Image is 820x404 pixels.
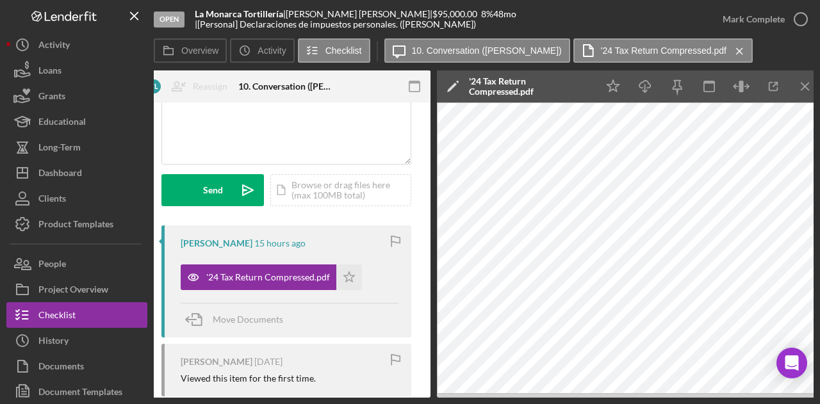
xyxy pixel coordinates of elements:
[38,328,69,357] div: History
[181,303,296,335] button: Move Documents
[181,357,252,367] div: [PERSON_NAME]
[38,160,82,189] div: Dashboard
[710,6,814,32] button: Mark Complete
[238,81,334,92] div: 10. Conversation ([PERSON_NAME])
[469,76,591,97] div: '24 Tax Return Compressed.pdf
[38,277,108,305] div: Project Overview
[195,9,286,19] div: |
[161,174,264,206] button: Send
[432,9,481,19] div: $95,000.00
[38,58,61,86] div: Loans
[776,348,807,378] div: Open Intercom Messenger
[6,328,147,353] button: History
[6,186,147,211] button: Clients
[38,109,86,138] div: Educational
[6,302,147,328] button: Checklist
[493,9,516,19] div: 48 mo
[6,160,147,186] button: Dashboard
[286,9,432,19] div: [PERSON_NAME] [PERSON_NAME] |
[6,251,147,277] button: People
[254,357,283,367] time: 2025-08-20 04:39
[384,38,570,63] button: 10. Conversation ([PERSON_NAME])
[230,38,294,63] button: Activity
[193,74,227,99] div: Reassign
[258,45,286,56] label: Activity
[38,186,66,214] div: Clients
[140,74,240,99] button: VLReassign
[38,32,70,61] div: Activity
[6,353,147,379] button: Documents
[573,38,753,63] button: '24 Tax Return Compressed.pdf
[181,373,316,384] div: Viewed this item for the first time.
[325,45,362,56] label: Checklist
[6,32,147,58] button: Activity
[154,12,184,28] div: Open
[38,134,81,163] div: Long-Term
[481,9,493,19] div: 8 %
[206,272,330,282] div: '24 Tax Return Compressed.pdf
[38,302,76,331] div: Checklist
[38,353,84,382] div: Documents
[38,211,113,240] div: Product Templates
[6,211,147,237] button: Product Templates
[723,6,785,32] div: Mark Complete
[195,19,476,29] div: | [Personal] Declaraciones de impuestos personales. ([PERSON_NAME])
[254,238,306,248] time: 2025-08-28 01:08
[181,264,362,290] button: '24 Tax Return Compressed.pdf
[154,38,227,63] button: Overview
[38,251,66,280] div: People
[195,8,283,19] b: La Monarca Tortillería
[6,277,147,302] button: Project Overview
[6,134,147,160] button: Long-Term
[6,83,147,109] button: Grants
[181,45,218,56] label: Overview
[203,174,223,206] div: Send
[298,38,370,63] button: Checklist
[181,238,252,248] div: [PERSON_NAME]
[6,58,147,83] button: Loans
[38,83,65,112] div: Grants
[147,79,161,93] div: V L
[6,109,147,134] button: Educational
[601,45,726,56] label: '24 Tax Return Compressed.pdf
[213,314,283,325] span: Move Documents
[412,45,562,56] label: 10. Conversation ([PERSON_NAME])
